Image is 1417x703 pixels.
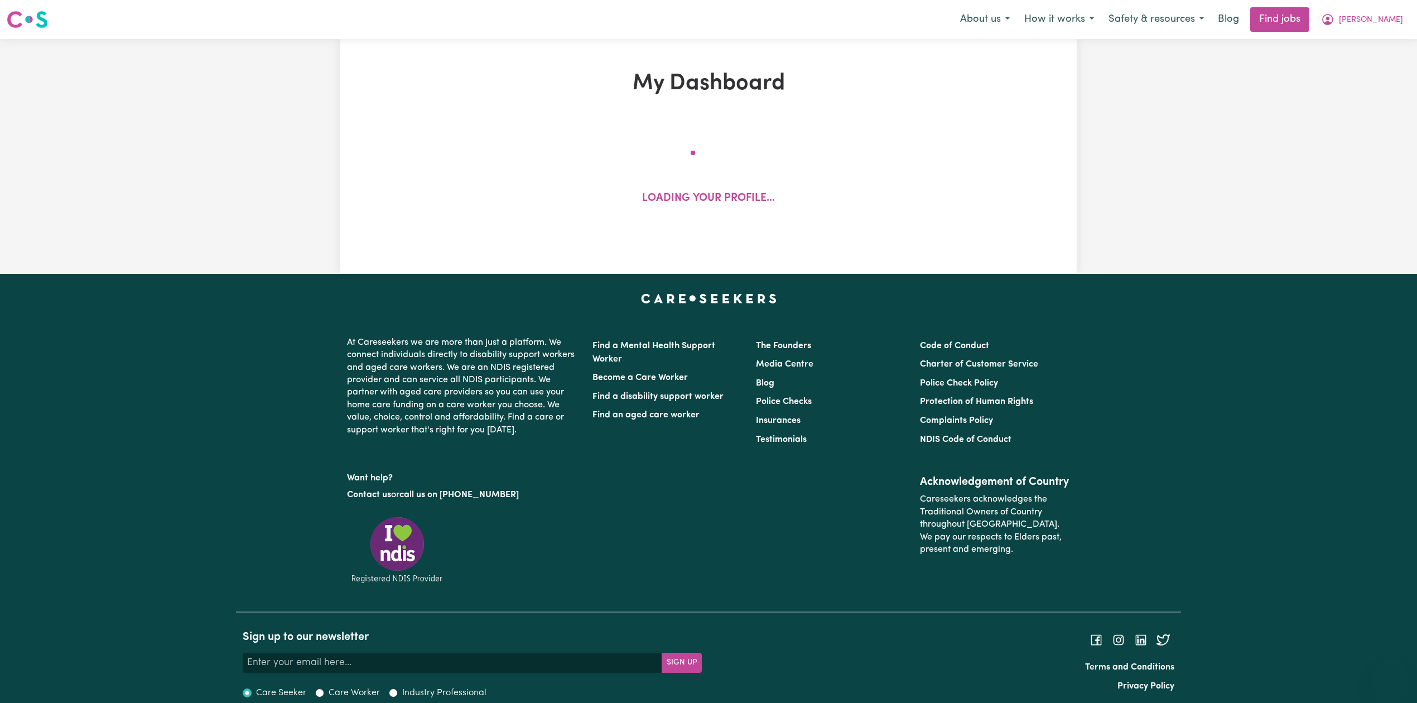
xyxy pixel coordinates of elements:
label: Care Worker [329,686,380,700]
a: Privacy Policy [1117,682,1174,691]
a: Follow Careseekers on LinkedIn [1134,635,1148,644]
a: Charter of Customer Service [920,360,1038,369]
a: Police Check Policy [920,379,998,388]
button: Safety & resources [1101,8,1211,31]
a: Find jobs [1250,7,1309,32]
a: Follow Careseekers on Facebook [1090,635,1103,644]
a: The Founders [756,341,811,350]
img: Careseekers logo [7,9,48,30]
a: Follow Careseekers on Instagram [1112,635,1125,644]
iframe: Button to launch messaging window [1372,658,1408,694]
button: About us [953,8,1017,31]
a: Follow Careseekers on Twitter [1156,635,1170,644]
h2: Sign up to our newsletter [243,630,702,644]
button: Subscribe [662,653,702,673]
p: Careseekers acknowledges the Traditional Owners of Country throughout [GEOGRAPHIC_DATA]. We pay o... [920,489,1070,560]
label: Care Seeker [256,686,306,700]
button: My Account [1314,8,1410,31]
a: NDIS Code of Conduct [920,435,1011,444]
p: Loading your profile... [642,191,775,207]
p: At Careseekers we are more than just a platform. We connect individuals directly to disability su... [347,332,579,441]
p: Want help? [347,468,579,484]
span: [PERSON_NAME] [1339,14,1403,26]
a: Insurances [756,416,801,425]
a: Careseekers home page [641,294,777,303]
a: Complaints Policy [920,416,993,425]
a: Police Checks [756,397,812,406]
a: Media Centre [756,360,813,369]
a: Become a Care Worker [592,373,688,382]
a: Terms and Conditions [1085,663,1174,672]
a: Testimonials [756,435,807,444]
img: Registered NDIS provider [347,515,447,585]
a: Blog [1211,7,1246,32]
h1: My Dashboard [470,70,947,97]
a: Find a disability support worker [592,392,724,401]
a: Protection of Human Rights [920,397,1033,406]
p: or [347,484,579,505]
a: Find an aged care worker [592,411,700,420]
a: Careseekers logo [7,7,48,32]
label: Industry Professional [402,686,486,700]
a: Contact us [347,490,391,499]
button: How it works [1017,8,1101,31]
a: call us on [PHONE_NUMBER] [399,490,519,499]
a: Blog [756,379,774,388]
h2: Acknowledgement of Country [920,475,1070,489]
a: Code of Conduct [920,341,989,350]
input: Enter your email here... [243,653,662,673]
a: Find a Mental Health Support Worker [592,341,715,364]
